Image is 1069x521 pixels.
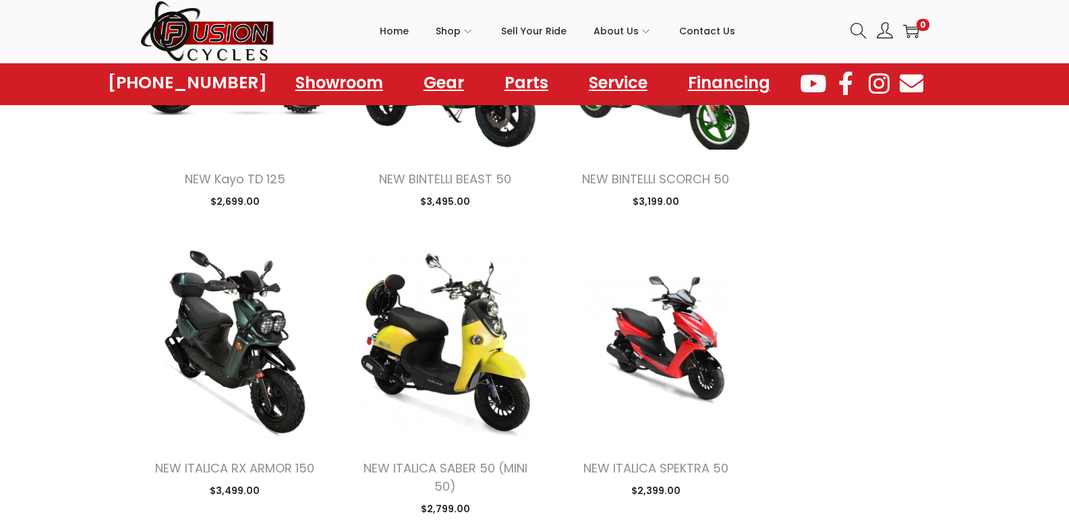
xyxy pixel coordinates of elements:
[679,1,735,61] a: Contact Us
[633,195,639,208] span: $
[379,171,511,187] a: NEW BINTELLI BEAST 50
[436,14,461,48] span: Shop
[436,1,474,61] a: Shop
[275,1,840,61] nav: Primary navigation
[679,14,735,48] span: Contact Us
[501,1,567,61] a: Sell Your Ride
[380,14,409,48] span: Home
[903,23,919,39] a: 0
[410,67,478,98] a: Gear
[108,73,267,92] a: [PHONE_NUMBER]
[380,1,409,61] a: Home
[185,171,285,187] a: NEW Kayo TD 125
[501,14,567,48] span: Sell Your Ride
[491,67,562,98] a: Parts
[582,171,729,187] a: NEW BINTELLI SCORCH 50
[594,14,639,48] span: About Us
[575,67,661,98] a: Service
[420,195,426,208] span: $
[583,460,728,477] a: NEW ITALICA SPEKTRA 50
[210,484,216,497] span: $
[421,502,427,516] span: $
[631,484,637,497] span: $
[155,460,314,477] a: NEW ITALICA RX ARMOR 150
[282,67,397,98] a: Showroom
[364,460,527,495] a: NEW ITALICA SABER 50 (MINI 50)
[633,195,679,208] span: 3,199.00
[421,502,470,516] span: 2,799.00
[210,195,260,208] span: 2,699.00
[674,67,784,98] a: Financing
[282,67,784,98] nav: Menu
[594,1,652,61] a: About Us
[210,484,260,497] span: 3,499.00
[420,195,470,208] span: 3,495.00
[631,484,681,497] span: 2,399.00
[210,195,216,208] span: $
